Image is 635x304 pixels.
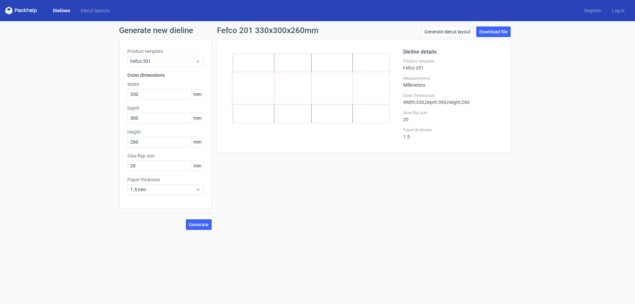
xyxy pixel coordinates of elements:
[130,58,195,65] span: Fefco 201
[403,127,502,139] div: 1.5
[403,76,502,81] label: Measurements
[403,110,502,122] div: 20
[403,100,424,105] span: Width : 330
[127,72,203,78] h3: Outer dimensions
[48,7,75,14] a: Dielines
[189,222,209,227] span: Generate
[191,113,203,123] span: mm
[127,176,203,183] label: Paper thickness
[446,100,470,105] span: , Height : 260
[607,7,630,14] a: Log in
[403,93,502,98] label: Outer Dimensions
[403,76,502,88] div: Millimeters
[127,129,203,135] label: Height
[403,59,502,70] div: Fefco 201
[403,48,502,56] h2: Dieline details
[579,7,607,14] a: Register
[403,127,502,133] label: Paper thickness
[421,26,474,37] a: Generate diecut layout
[75,7,115,14] a: Diecut layouts
[127,81,203,88] label: Width
[191,161,203,171] span: mm
[403,59,502,64] label: Product template
[403,110,502,115] label: Glue flap size
[424,100,446,105] span: , Depth : 300
[476,26,511,37] a: Download file
[191,137,203,147] span: mm
[130,186,195,193] span: 1.5 mm
[119,26,516,34] h1: Generate new dieline
[127,152,203,159] label: Glue flap size
[186,219,212,230] button: Generate
[127,105,203,111] label: Depth
[217,26,318,34] h1: Fefco 201 330x300x260mm
[127,48,203,55] label: Product template
[191,89,203,99] span: mm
